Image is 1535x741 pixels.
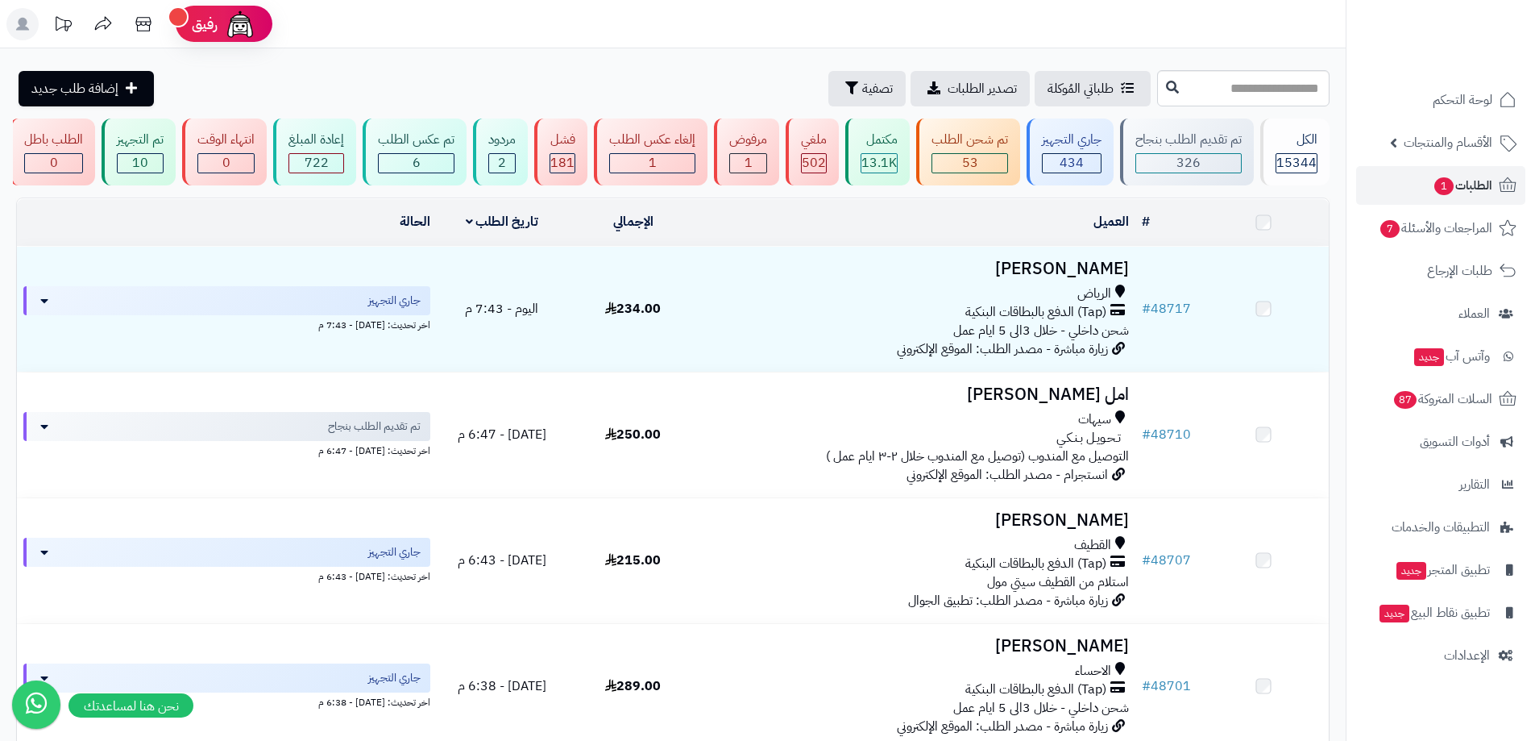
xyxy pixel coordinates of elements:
[801,131,827,149] div: ملغي
[498,153,506,173] span: 2
[466,212,539,231] a: تاريخ الطلب
[953,698,1129,718] span: شحن داخلي - خلال 3الى 5 ايام عمل
[1356,166,1525,205] a: الطلبات1
[1276,131,1317,149] div: الكل
[1142,425,1191,444] a: #48710
[911,71,1030,106] a: تصدير الطلبات
[1048,79,1114,98] span: طلباتي المُوكلة
[289,154,343,173] div: 722
[550,131,575,149] div: فشل
[1420,431,1490,453] span: أدوات التسويق
[1023,119,1117,185] a: جاري التجهيز 434
[1356,294,1525,333] a: العملاء
[1356,337,1525,376] a: وآتس آبجديد
[368,544,421,560] span: جاري التجهيز
[1379,605,1409,622] span: جديد
[913,119,1023,185] a: تم شحن الطلب 53
[489,154,515,173] div: 2
[224,8,256,40] img: ai-face.png
[729,131,767,149] div: مرفوض
[1356,508,1525,547] a: التطبيقات والخدمات
[1074,536,1111,555] span: القطيف
[1035,71,1151,106] a: طلباتي المُوكلة
[531,119,591,185] a: فشل 181
[1043,154,1101,173] div: 434
[965,303,1106,322] span: (Tap) الدفع بالبطاقات البنكية
[1142,676,1191,696] a: #48701
[861,153,897,173] span: 13.1K
[1135,131,1242,149] div: تم تقديم الطلب بنجاح
[1392,516,1490,539] span: التطبيقات والخدمات
[458,425,546,444] span: [DATE] - 6:47 م
[1356,423,1525,461] a: أدوات التسويق
[1379,217,1492,239] span: المراجعات والأسئلة
[1394,391,1417,409] span: 87
[378,131,454,149] div: تم عكس الطلب
[1056,429,1121,448] span: تـحـويـل بـنـكـي
[1356,551,1525,589] a: تطبيق المتجرجديد
[1378,602,1490,624] span: تطبيق نقاط البيع
[730,154,766,173] div: 1
[23,441,430,458] div: اخر تحديث: [DATE] - 6:47 م
[826,447,1129,466] span: التوصيل مع المندوب (توصيل مع المندوب خلال ٢-٣ ايام عمل )
[828,71,906,106] button: تصفية
[1395,559,1490,581] span: تطبيق المتجر
[198,154,254,173] div: 0
[962,153,978,173] span: 53
[605,425,661,444] span: 250.00
[932,154,1007,173] div: 53
[413,153,421,173] span: 6
[50,153,58,173] span: 0
[862,79,893,98] span: تصفية
[368,670,421,686] span: جاري التجهيز
[1075,662,1111,681] span: الاحساء
[931,131,1008,149] div: تم شحن الطلب
[222,153,230,173] span: 0
[1093,212,1129,231] a: العميل
[1396,562,1426,580] span: جديد
[745,153,753,173] span: 1
[1444,644,1490,667] span: الإعدادات
[1136,154,1241,173] div: 326
[179,119,270,185] a: انتهاء الوقت 0
[1142,299,1151,318] span: #
[1060,153,1084,173] span: 434
[368,293,421,309] span: جاري التجهيز
[605,676,661,696] span: 289.00
[610,154,695,173] div: 1
[328,418,421,435] span: تم تقديم الطلب بنجاح
[1077,285,1111,303] span: الرياض
[1433,89,1492,111] span: لوحة التحكم
[1459,473,1490,496] span: التقارير
[1142,676,1151,696] span: #
[591,119,711,185] a: إلغاء عكس الطلب 1
[470,119,531,185] a: مردود 2
[1142,299,1191,318] a: #48717
[24,131,83,149] div: الطلب باطل
[1458,302,1490,325] span: العملاء
[23,693,430,710] div: اخر تحديث: [DATE] - 6:38 م
[802,154,826,173] div: 502
[1414,348,1444,366] span: جديد
[550,153,575,173] span: 181
[1392,388,1492,410] span: السلات المتروكة
[288,131,344,149] div: إعادة المبلغ
[1042,131,1101,149] div: جاري التجهيز
[609,131,695,149] div: إلغاء عكس الطلب
[1176,153,1201,173] span: 326
[908,591,1108,610] span: زيارة مباشرة - مصدر الطلب: تطبيق الجوال
[458,676,546,696] span: [DATE] - 6:38 م
[400,212,430,231] a: الحالة
[613,212,653,231] a: الإجمالي
[1356,380,1525,418] a: السلات المتروكة87
[488,131,516,149] div: مردود
[1356,636,1525,675] a: الإعدادات
[1257,119,1333,185] a: الكل15344
[987,572,1129,592] span: استلام من القطيف سيتي مول
[1356,465,1525,504] a: التقارير
[605,299,661,318] span: 234.00
[550,154,575,173] div: 181
[948,79,1017,98] span: تصدير الطلبات
[1276,153,1317,173] span: 15344
[861,131,898,149] div: مكتمل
